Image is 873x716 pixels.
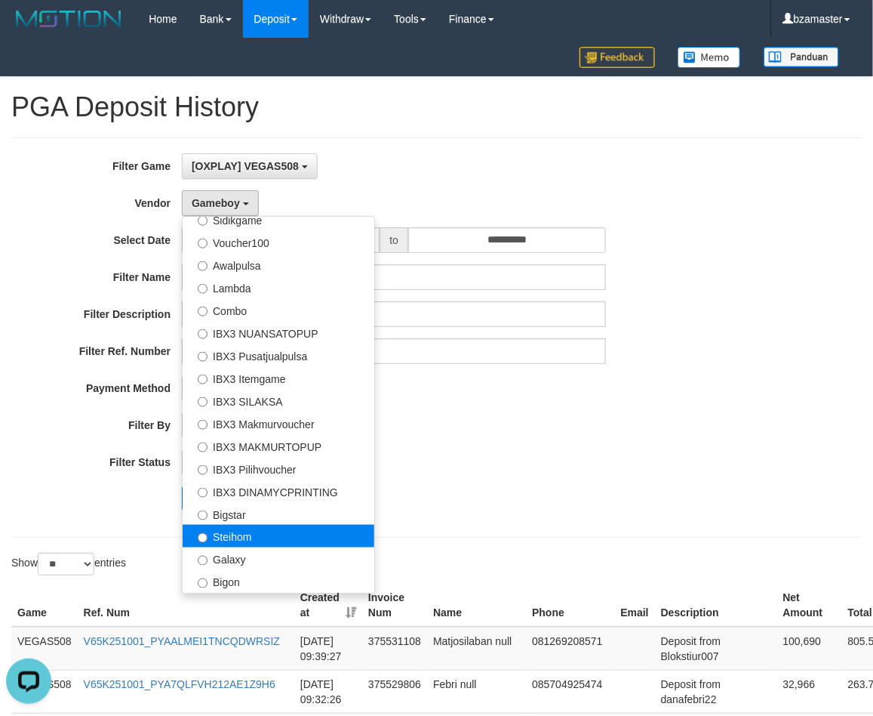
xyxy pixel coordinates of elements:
img: Feedback.jpg [579,47,655,68]
h1: PGA Deposit History [11,92,862,122]
th: Game [11,584,78,627]
img: panduan.png [764,47,839,67]
input: Bigon [198,579,207,588]
td: Febri null [427,670,526,713]
input: IBX3 Pusatjualpulsa [198,352,207,362]
td: Deposit from danafebri22 [655,670,777,713]
label: Show entries [11,553,126,576]
label: IBX3 Makmurvoucher [183,412,374,434]
label: IBX3 MAKMURTOPUP [183,434,374,457]
td: Deposit from Blokstiur007 [655,627,777,671]
label: IBX3 SILAKSA [183,389,374,412]
input: Bigstar [198,511,207,520]
a: V65K251001_PYA7QLFVH212AE1Z9H6 [84,678,275,690]
label: IBX3 Pilihvoucher [183,457,374,480]
a: V65K251001_PYAALMEI1TNCQDWRSIZ [84,635,280,647]
button: [OXPLAY] VEGAS508 [182,153,318,179]
input: IBX3 Pilihvoucher [198,465,207,475]
select: Showentries [38,553,94,576]
input: IBX3 Makmurvoucher [198,420,207,430]
td: 375529806 [362,670,427,713]
th: Description [655,584,777,627]
input: IBX3 MAKMURTOPUP [198,443,207,452]
label: Sidikgame [183,208,374,230]
th: Created at: activate to sort column ascending [294,584,362,627]
span: [OXPLAY] VEGAS508 [192,160,299,172]
label: IBX3 NUANSATOPUP [183,321,374,344]
input: Combo [198,307,207,316]
td: 375531108 [362,627,427,671]
label: Steihom [183,525,374,548]
td: 085704925474 [526,670,614,713]
label: IBX3 DINAMYCPRINTING [183,480,374,502]
input: Galaxy [198,556,207,566]
td: Matjosilaban null [427,627,526,671]
label: IBX3 Pusatjualpulsa [183,344,374,366]
label: Lambda [183,276,374,298]
input: Sidikgame [198,216,207,226]
label: Bigstar [183,502,374,525]
th: Name [427,584,526,627]
label: Bigon [183,570,374,593]
input: Voucher100 [198,239,207,248]
input: Awalpulsa [198,261,207,271]
th: Email [615,584,655,627]
input: IBX3 SILAKSA [198,397,207,407]
input: IBX3 DINAMYCPRINTING [198,488,207,498]
td: 100,690 [777,627,842,671]
td: [DATE] 09:39:27 [294,627,362,671]
span: to [380,227,408,253]
img: MOTION_logo.png [11,8,126,30]
th: Invoice Num [362,584,427,627]
td: 081269208571 [526,627,614,671]
label: Voucher100 [183,230,374,253]
label: Galaxy [183,548,374,570]
th: Net Amount [777,584,842,627]
th: Phone [526,584,614,627]
input: Lambda [198,284,207,294]
img: Button%20Memo.svg [678,47,741,68]
label: Combo [183,298,374,321]
td: 32,966 [777,670,842,713]
input: IBX3 NUANSATOPUP [198,329,207,339]
button: Gameboy [182,190,259,216]
span: Gameboy [192,197,240,209]
input: IBX3 Itemgame [198,375,207,384]
th: Ref. Num [78,584,294,627]
td: [DATE] 09:32:26 [294,670,362,713]
label: IBX3 Itemgame [183,366,374,389]
td: VEGAS508 [11,627,78,671]
label: Awalpulsa [183,253,374,276]
button: Open LiveChat chat widget [6,6,51,51]
input: Steihom [198,533,207,543]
